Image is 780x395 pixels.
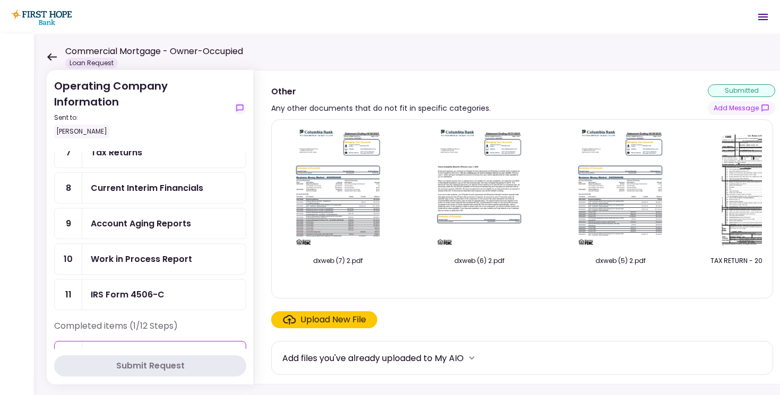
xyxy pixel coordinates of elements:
[11,9,72,25] img: Partner icon
[91,181,203,195] div: Current Interim Financials
[54,355,246,376] button: Submit Request
[54,172,246,204] a: 8Current Interim Financials
[54,279,246,310] a: 11IRS Form 4506-C
[91,146,142,159] div: Tax Returns
[65,45,243,58] h1: Commercial Mortgage - Owner-Occupied
[708,84,775,97] div: submitted
[750,4,776,30] button: Open menu
[565,256,676,266] div: dxweb (5) 2.pdf
[116,359,185,372] div: Submit Request
[55,341,82,372] div: 12
[300,313,366,326] div: Upload New File
[271,311,377,328] span: Click here to upload the required document
[55,173,82,203] div: 8
[54,341,246,372] a: 12Othersubmitted
[55,208,82,239] div: 9
[65,58,118,68] div: Loan Request
[55,279,82,310] div: 11
[282,352,464,365] div: Add files you've already uploaded to My AIO
[91,288,164,301] div: IRS Form 4506-C
[91,217,191,230] div: Account Aging Reports
[54,113,229,122] div: Sent to:
[233,102,246,115] button: show-messages
[54,320,246,341] div: Completed items (1/12 Steps)
[91,252,192,266] div: Work in Process Report
[271,85,491,98] div: Other
[423,256,535,266] div: dxweb (6) 2.pdf
[55,244,82,274] div: 10
[271,102,491,115] div: Any other documents that do not fit in specific categories.
[54,243,246,275] a: 10Work in Process Report
[54,78,229,138] div: Operating Company Information
[55,137,82,168] div: 7
[464,350,480,366] button: more
[708,101,775,115] button: show-messages
[54,208,246,239] a: 9Account Aging Reports
[54,125,109,138] div: [PERSON_NAME]
[282,256,394,266] div: dxweb (7) 2.pdf
[54,137,246,168] a: 7Tax Returns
